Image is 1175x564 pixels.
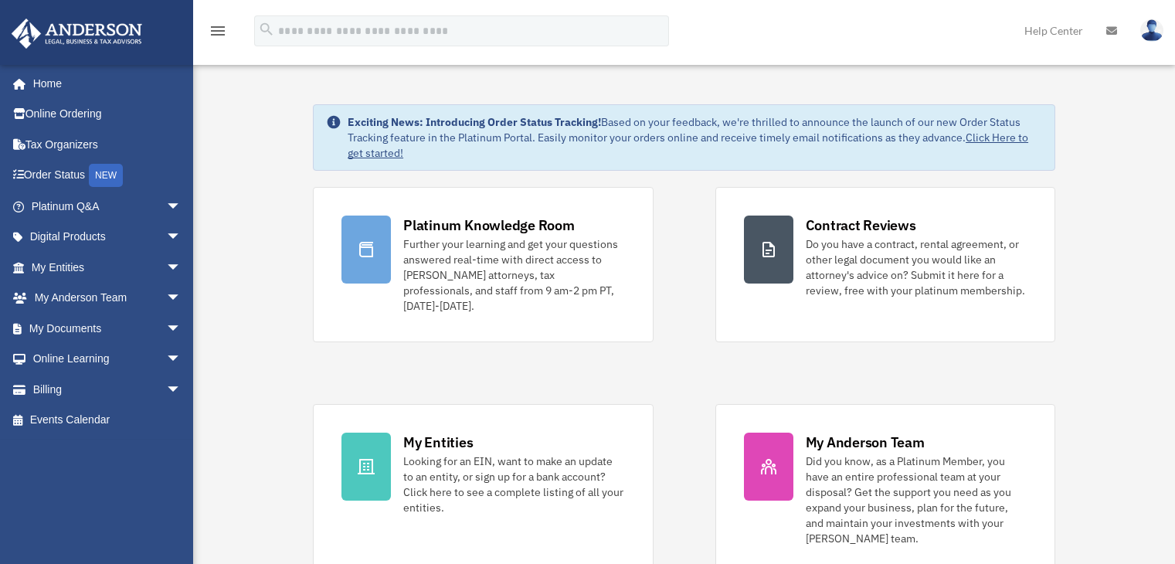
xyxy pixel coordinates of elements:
span: arrow_drop_down [166,283,197,314]
span: arrow_drop_down [166,374,197,406]
div: Looking for an EIN, want to make an update to an entity, or sign up for a bank account? Click her... [403,454,624,515]
div: Further your learning and get your questions answered real-time with direct access to [PERSON_NAM... [403,236,624,314]
a: Online Learningarrow_drop_down [11,344,205,375]
a: Billingarrow_drop_down [11,374,205,405]
span: arrow_drop_down [166,252,197,284]
div: Platinum Knowledge Room [403,216,575,235]
div: Do you have a contract, rental agreement, or other legal document you would like an attorney's ad... [806,236,1027,298]
span: arrow_drop_down [166,344,197,375]
a: My Entitiesarrow_drop_down [11,252,205,283]
a: menu [209,27,227,40]
a: Contract Reviews Do you have a contract, rental agreement, or other legal document you would like... [715,187,1055,342]
img: User Pic [1140,19,1163,42]
div: Contract Reviews [806,216,916,235]
i: menu [209,22,227,40]
a: Digital Productsarrow_drop_down [11,222,205,253]
a: Tax Organizers [11,129,205,160]
div: My Entities [403,433,473,452]
div: NEW [89,164,123,187]
div: Based on your feedback, we're thrilled to announce the launch of our new Order Status Tracking fe... [348,114,1042,161]
a: Home [11,68,197,99]
i: search [258,21,275,38]
span: arrow_drop_down [166,313,197,345]
a: My Documentsarrow_drop_down [11,313,205,344]
span: arrow_drop_down [166,222,197,253]
strong: Exciting News: Introducing Order Status Tracking! [348,115,601,129]
a: Events Calendar [11,405,205,436]
div: My Anderson Team [806,433,925,452]
a: Click Here to get started! [348,131,1028,160]
a: Platinum Q&Aarrow_drop_down [11,191,205,222]
img: Anderson Advisors Platinum Portal [7,19,147,49]
a: Order StatusNEW [11,160,205,192]
div: Did you know, as a Platinum Member, you have an entire professional team at your disposal? Get th... [806,454,1027,546]
a: Online Ordering [11,99,205,130]
span: arrow_drop_down [166,191,197,223]
a: Platinum Knowledge Room Further your learning and get your questions answered real-time with dire... [313,187,653,342]
a: My Anderson Teamarrow_drop_down [11,283,205,314]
